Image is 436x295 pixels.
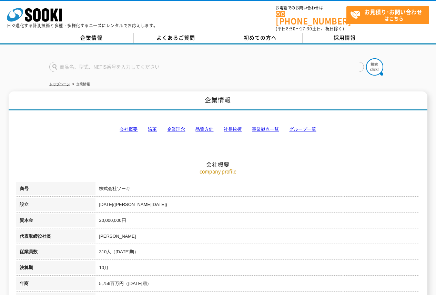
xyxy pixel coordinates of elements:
[218,33,303,43] a: 初めての方へ
[16,229,95,245] th: 代表取締役社長
[276,6,346,10] span: お電話でのお問い合わせは
[364,8,422,16] strong: お見積り･お問い合わせ
[276,11,346,25] a: [PHONE_NUMBER]
[49,82,70,86] a: トップページ
[16,277,95,293] th: 年商
[289,127,316,132] a: グループ一覧
[49,62,364,72] input: 商品名、型式、NETIS番号を入力してください
[276,26,344,32] span: (平日 ～ 土日、祝日除く)
[286,26,296,32] span: 8:50
[16,261,95,277] th: 決算期
[95,245,419,261] td: 310人（[DATE]期）
[346,6,429,24] a: お見積り･お問い合わせはこちら
[95,277,419,293] td: 5,756百万円（[DATE]期）
[16,214,95,229] th: 資本金
[252,127,279,132] a: 事業拠点一覧
[16,198,95,214] th: 設立
[16,168,419,175] p: company profile
[120,127,138,132] a: 会社概要
[7,23,158,28] p: 日々進化する計測技術と多種・多様化するニーズにレンタルでお応えします。
[95,182,419,198] td: 株式会社ソーキ
[224,127,242,132] a: 社長挨拶
[303,33,387,43] a: 採用情報
[350,6,429,23] span: はこちら
[300,26,312,32] span: 17:30
[49,33,134,43] a: 企業情報
[95,261,419,277] td: 10月
[95,229,419,245] td: [PERSON_NAME]
[95,198,419,214] td: [DATE]([PERSON_NAME][DATE])
[71,81,90,88] li: 企業情報
[244,34,277,41] span: 初めての方へ
[9,91,427,110] h1: 企業情報
[95,214,419,229] td: 20,000,000円
[148,127,157,132] a: 沿革
[366,58,383,76] img: btn_search.png
[195,127,213,132] a: 品質方針
[134,33,218,43] a: よくあるご質問
[16,245,95,261] th: 従業員数
[16,182,95,198] th: 商号
[16,92,419,168] h2: 会社概要
[167,127,185,132] a: 企業理念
